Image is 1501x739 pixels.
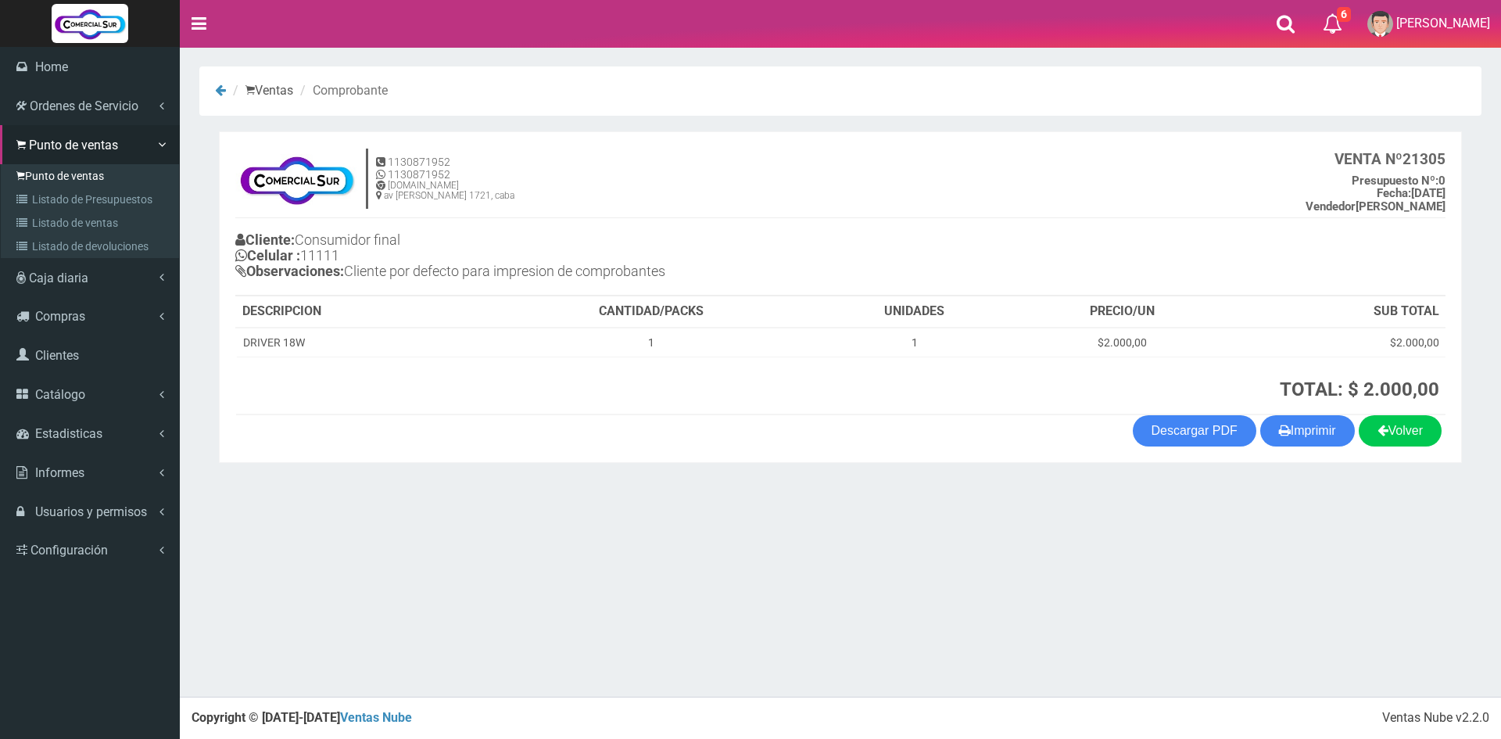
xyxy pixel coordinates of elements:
li: Comprobante [296,82,388,100]
strong: Copyright © [DATE]-[DATE] [192,710,412,725]
img: Logo grande [52,4,128,43]
li: Ventas [229,82,293,100]
span: Caja diaria [29,271,88,285]
th: SUB TOTAL [1229,296,1445,328]
h4: Consumidor final 11111 Cliente por defecto para impresion de comprobantes [235,228,840,286]
span: Estadisticas [35,426,102,441]
td: 1 [489,328,814,357]
b: [DATE] [1377,186,1445,200]
h6: [DOMAIN_NAME] av [PERSON_NAME] 1721, caba [376,181,514,201]
td: $2.000,00 [1229,328,1445,357]
a: Descargar PDF [1133,415,1256,447]
a: Punto de ventas [5,164,179,188]
td: $2.000,00 [1015,328,1229,357]
strong: Vendedor [1306,199,1356,213]
b: Celular : [235,247,300,264]
span: Ordenes de Servicio [30,99,138,113]
th: CANTIDAD/PACKS [489,296,814,328]
a: Listado de ventas [5,211,179,235]
span: Informes [35,465,84,480]
h5: 1130871952 1130871952 [376,156,514,181]
strong: Fecha: [1377,186,1411,200]
b: Cliente: [235,231,295,248]
th: PRECIO/UN [1015,296,1229,328]
a: Listado de Presupuestos [5,188,179,211]
b: [PERSON_NAME] [1306,199,1445,213]
span: Compras [35,309,85,324]
span: Usuarios y permisos [35,504,147,519]
strong: VENTA Nº [1334,150,1402,168]
span: Punto de ventas [29,138,118,152]
span: Catálogo [35,387,85,402]
span: 6 [1337,7,1351,22]
b: 21305 [1334,150,1445,168]
a: Listado de devoluciones [5,235,179,258]
td: 1 [814,328,1015,357]
a: Ventas Nube [340,710,412,725]
strong: Presupuesto Nº: [1352,174,1438,188]
b: Observaciones: [235,263,344,279]
div: Ventas Nube v2.2.0 [1382,709,1489,727]
a: Volver [1359,415,1442,447]
span: Clientes [35,348,79,363]
span: [PERSON_NAME] [1396,16,1490,30]
th: UNIDADES [814,296,1015,328]
span: Configuración [30,543,108,558]
img: User Image [1367,11,1393,37]
span: Home [35,59,68,74]
th: DESCRIPCION [236,296,489,328]
b: 0 [1352,174,1445,188]
td: DRIVER 18W [236,328,489,357]
img: f695dc5f3a855ddc19300c990e0c55a2.jpg [235,148,358,210]
strong: TOTAL: $ 2.000,00 [1280,378,1439,400]
button: Imprimir [1260,415,1355,447]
